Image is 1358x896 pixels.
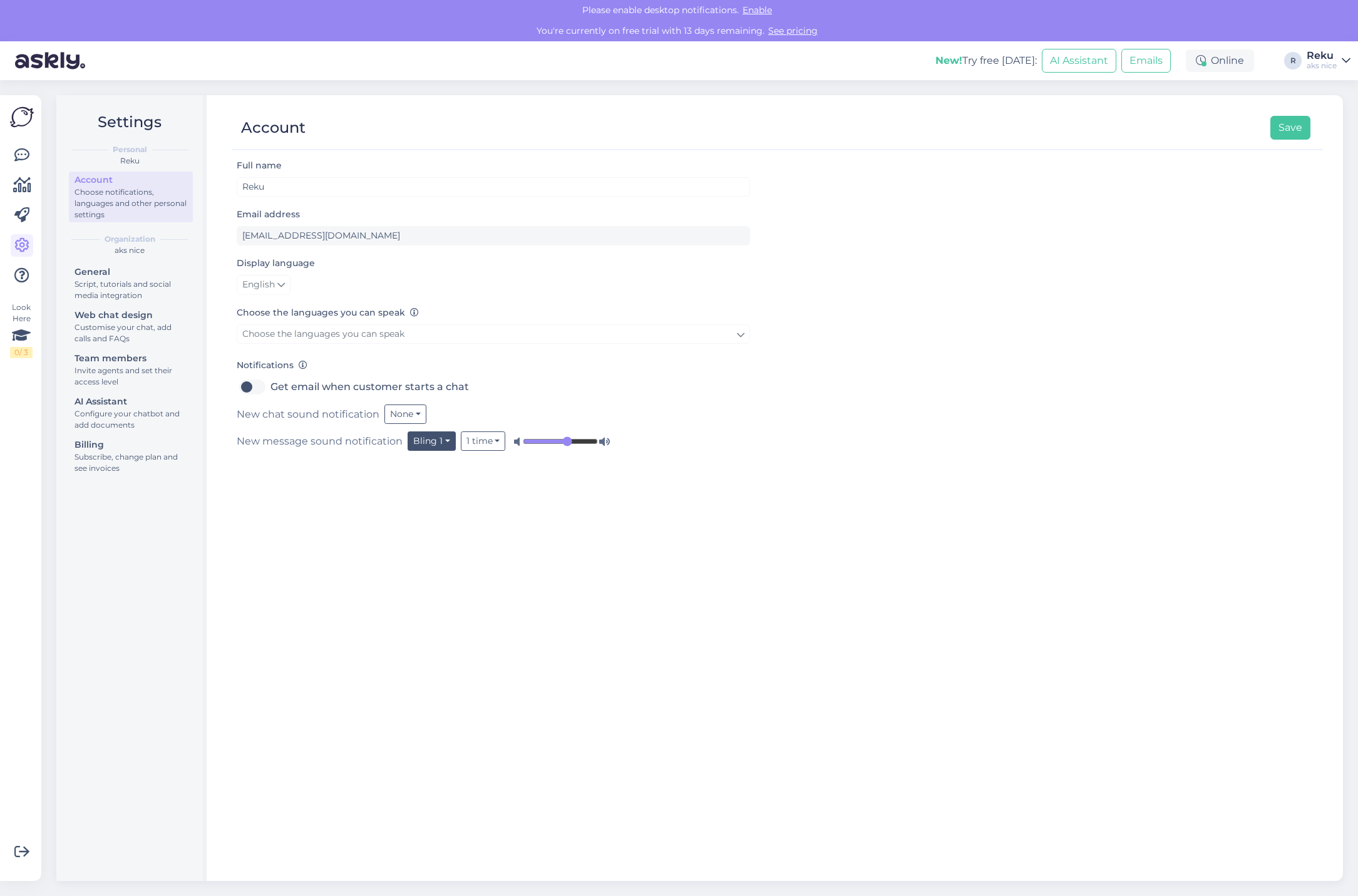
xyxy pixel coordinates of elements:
[237,177,750,197] input: Enter name
[935,53,1037,68] div: Try free [DATE]:
[242,278,275,292] span: English
[75,173,187,187] div: Account
[10,302,33,358] div: Look Here
[69,350,193,389] a: Team membersInvite agents and set their access level
[408,431,456,451] button: Bling 1
[241,116,306,140] div: Account
[66,155,193,167] div: Reku
[10,105,34,129] img: Askly Logo
[66,110,193,134] h2: Settings
[75,408,187,431] div: Configure your chatbot and add documents
[237,226,750,245] input: Enter email
[113,144,147,155] b: Personal
[69,393,193,433] a: AI AssistantConfigure your chatbot and add documents
[75,187,187,220] div: Choose notifications, languages and other personal settings
[461,431,506,451] button: 1 time
[739,4,776,16] span: Enable
[237,404,750,424] div: New chat sound notification
[270,377,469,397] label: Get email when customer starts a chat
[69,264,193,303] a: GeneralScript, tutorials and social media integration
[384,404,426,424] button: None
[69,307,193,346] a: Web chat designCustomise your chat, add calls and FAQs
[75,309,187,322] div: Web chat design
[237,208,300,221] label: Email address
[1270,116,1310,140] button: Save
[10,347,33,358] div: 0 / 3
[66,245,193,256] div: aks nice
[237,306,419,319] label: Choose the languages you can speak
[237,324,750,344] a: Choose the languages you can speak
[75,265,187,279] div: General
[75,451,187,474] div: Subscribe, change plan and see invoices
[237,359,307,372] label: Notifications
[237,257,315,270] label: Display language
[69,172,193,222] a: AccountChoose notifications, languages and other personal settings
[75,365,187,388] div: Invite agents and set their access level
[1042,49,1116,73] button: AI Assistant
[75,395,187,408] div: AI Assistant
[237,275,291,295] a: English
[105,234,155,245] b: Organization
[1284,52,1302,70] div: R
[1307,51,1350,71] a: Rekuaks nice
[75,279,187,301] div: Script, tutorials and social media integration
[242,328,404,339] span: Choose the languages you can speak
[1307,51,1337,61] div: Reku
[75,352,187,365] div: Team members
[1121,49,1171,73] button: Emails
[69,436,193,476] a: BillingSubscribe, change plan and see invoices
[935,54,962,66] b: New!
[75,438,187,451] div: Billing
[237,431,750,451] div: New message sound notification
[1307,61,1337,71] div: aks nice
[764,25,821,36] a: See pricing
[1186,49,1254,72] div: Online
[75,322,187,344] div: Customise your chat, add calls and FAQs
[237,159,282,172] label: Full name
